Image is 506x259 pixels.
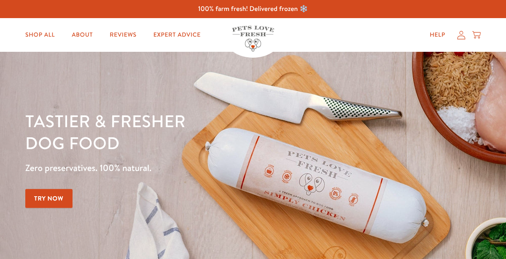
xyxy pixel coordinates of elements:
a: Expert Advice [147,27,207,43]
a: About [65,27,100,43]
a: Try Now [25,189,73,208]
a: Shop All [19,27,62,43]
img: Pets Love Fresh [232,26,274,51]
p: Zero preservatives. 100% natural. [25,160,329,176]
h1: Tastier & fresher dog food [25,110,329,154]
a: Reviews [103,27,143,43]
a: Help [423,27,452,43]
